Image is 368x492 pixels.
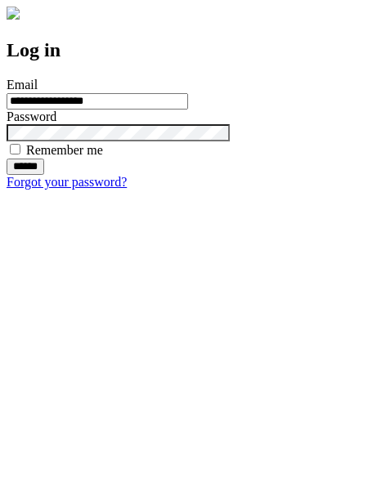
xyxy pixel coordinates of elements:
[7,39,361,61] h2: Log in
[26,143,103,157] label: Remember me
[7,175,127,189] a: Forgot your password?
[7,78,38,92] label: Email
[7,110,56,123] label: Password
[7,7,20,20] img: logo-4e3dc11c47720685a147b03b5a06dd966a58ff35d612b21f08c02c0306f2b779.png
